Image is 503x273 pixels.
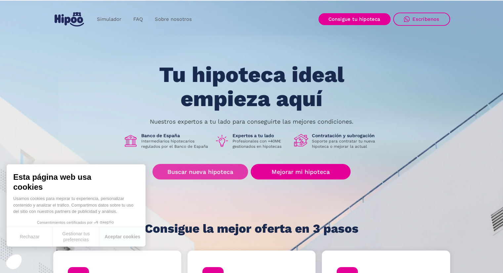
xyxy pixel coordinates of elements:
a: Buscar nueva hipoteca [152,164,248,179]
p: Intermediarios hipotecarios regulados por el Banco de España [141,138,209,149]
p: Nuestros expertos a tu lado para conseguirte las mejores condiciones. [150,119,354,124]
h1: Tu hipoteca ideal empieza aquí [126,63,377,111]
div: Escríbenos [412,16,440,22]
p: Profesionales con +40M€ gestionados en hipotecas [232,138,289,149]
h1: Banco de España [141,133,209,138]
a: Mejorar mi hipoteca [251,164,350,179]
a: Escríbenos [393,13,450,26]
h1: Consigue la mejor oferta en 3 pasos [145,222,358,235]
a: Consigue tu hipoteca [318,13,391,25]
a: Sobre nosotros [149,13,198,26]
a: Simulador [91,13,127,26]
a: home [53,10,86,29]
h1: Expertos a tu lado [232,133,289,138]
h1: Contratación y subrogación [312,133,380,138]
p: Soporte para contratar tu nueva hipoteca o mejorar la actual [312,138,380,149]
a: FAQ [127,13,149,26]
